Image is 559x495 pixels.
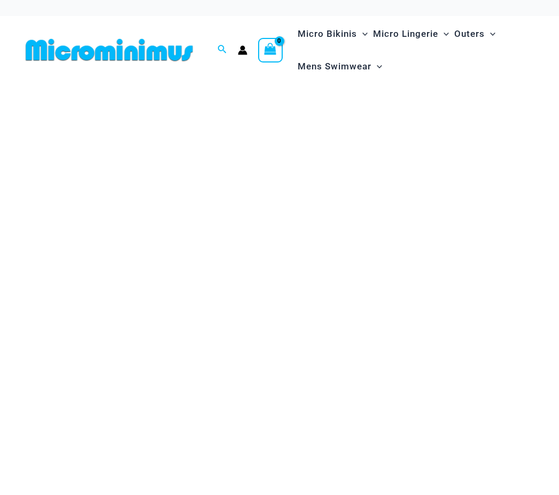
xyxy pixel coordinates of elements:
[218,43,227,57] a: Search icon link
[293,16,538,84] nav: Site Navigation
[298,20,357,48] span: Micro Bikinis
[438,20,449,48] span: Menu Toggle
[485,20,495,48] span: Menu Toggle
[373,20,438,48] span: Micro Lingerie
[357,20,368,48] span: Menu Toggle
[454,20,485,48] span: Outers
[370,18,452,50] a: Micro LingerieMenu ToggleMenu Toggle
[452,18,498,50] a: OutersMenu ToggleMenu Toggle
[21,38,197,62] img: MM SHOP LOGO FLAT
[298,53,371,80] span: Mens Swimwear
[295,18,370,50] a: Micro BikinisMenu ToggleMenu Toggle
[371,53,382,80] span: Menu Toggle
[238,45,247,55] a: Account icon link
[295,50,385,83] a: Mens SwimwearMenu ToggleMenu Toggle
[258,38,283,62] a: View Shopping Cart, empty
